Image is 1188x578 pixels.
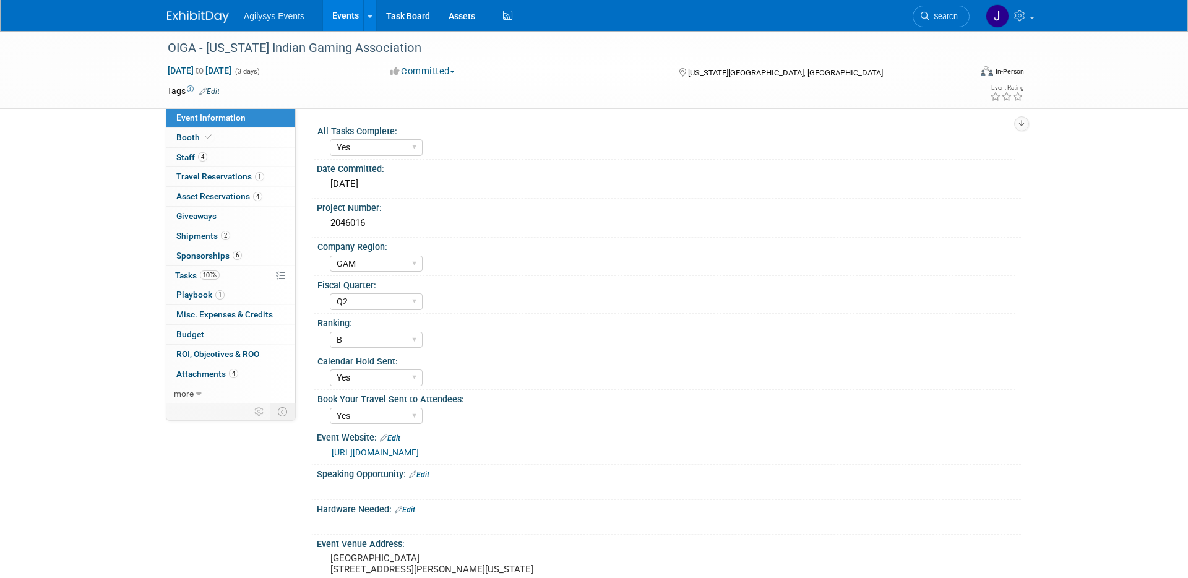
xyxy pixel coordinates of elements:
[386,65,460,78] button: Committed
[176,290,225,300] span: Playbook
[166,207,295,226] a: Giveaways
[221,231,230,240] span: 2
[317,276,1015,291] div: Fiscal Quarter:
[995,67,1024,76] div: In-Person
[688,68,883,77] span: [US_STATE][GEOGRAPHIC_DATA], [GEOGRAPHIC_DATA]
[166,148,295,167] a: Staff4
[175,270,220,280] span: Tasks
[990,85,1023,91] div: Event Rating
[176,309,273,319] span: Misc. Expenses & Credits
[317,314,1015,329] div: Ranking:
[166,246,295,265] a: Sponsorships6
[167,85,220,97] td: Tags
[897,64,1024,83] div: Event Format
[317,352,1015,368] div: Calendar Hold Sent:
[395,506,415,514] a: Edit
[166,345,295,364] a: ROI, Objectives & ROO
[317,238,1015,253] div: Company Region:
[166,305,295,324] a: Misc. Expenses & Credits
[166,108,295,127] a: Event Information
[176,231,230,241] span: Shipments
[194,66,205,75] span: to
[317,199,1021,214] div: Project Number:
[229,369,238,378] span: 4
[176,132,214,142] span: Booth
[176,171,264,181] span: Travel Reservations
[166,285,295,304] a: Playbook1
[166,384,295,403] a: more
[986,4,1009,28] img: Justin Oram
[317,465,1021,481] div: Speaking Opportunity:
[234,67,260,75] span: (3 days)
[409,470,429,479] a: Edit
[176,251,242,261] span: Sponsorships
[176,349,259,359] span: ROI, Objectives & ROO
[176,152,207,162] span: Staff
[981,66,993,76] img: Format-Inperson.png
[205,134,212,140] i: Booth reservation complete
[166,167,295,186] a: Travel Reservations1
[929,12,958,21] span: Search
[249,403,270,420] td: Personalize Event Tab Strip
[317,535,1021,550] div: Event Venue Address:
[317,160,1021,175] div: Date Committed:
[326,214,1012,233] div: 2046016
[174,389,194,399] span: more
[198,152,207,162] span: 4
[166,266,295,285] a: Tasks100%
[166,364,295,384] a: Attachments4
[176,369,238,379] span: Attachments
[233,251,242,260] span: 6
[244,11,304,21] span: Agilysys Events
[167,65,232,76] span: [DATE] [DATE]
[166,226,295,246] a: Shipments2
[166,128,295,147] a: Booth
[270,403,296,420] td: Toggle Event Tabs
[332,447,419,457] a: [URL][DOMAIN_NAME]
[176,211,217,221] span: Giveaways
[166,187,295,206] a: Asset Reservations4
[330,553,596,575] pre: [GEOGRAPHIC_DATA] [STREET_ADDRESS][PERSON_NAME][US_STATE]
[326,175,1012,194] div: [DATE]
[199,87,220,96] a: Edit
[317,428,1021,444] div: Event Website:
[167,11,229,23] img: ExhibitDay
[255,172,264,181] span: 1
[317,122,1015,137] div: All Tasks Complete:
[317,500,1021,516] div: Hardware Needed:
[215,290,225,300] span: 1
[380,434,400,442] a: Edit
[163,37,951,59] div: OIGA - [US_STATE] Indian Gaming Association
[253,192,262,201] span: 4
[913,6,970,27] a: Search
[176,191,262,201] span: Asset Reservations
[317,390,1015,405] div: Book Your Travel Sent to Attendees:
[176,113,246,123] span: Event Information
[176,329,204,339] span: Budget
[200,270,220,280] span: 100%
[166,325,295,344] a: Budget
